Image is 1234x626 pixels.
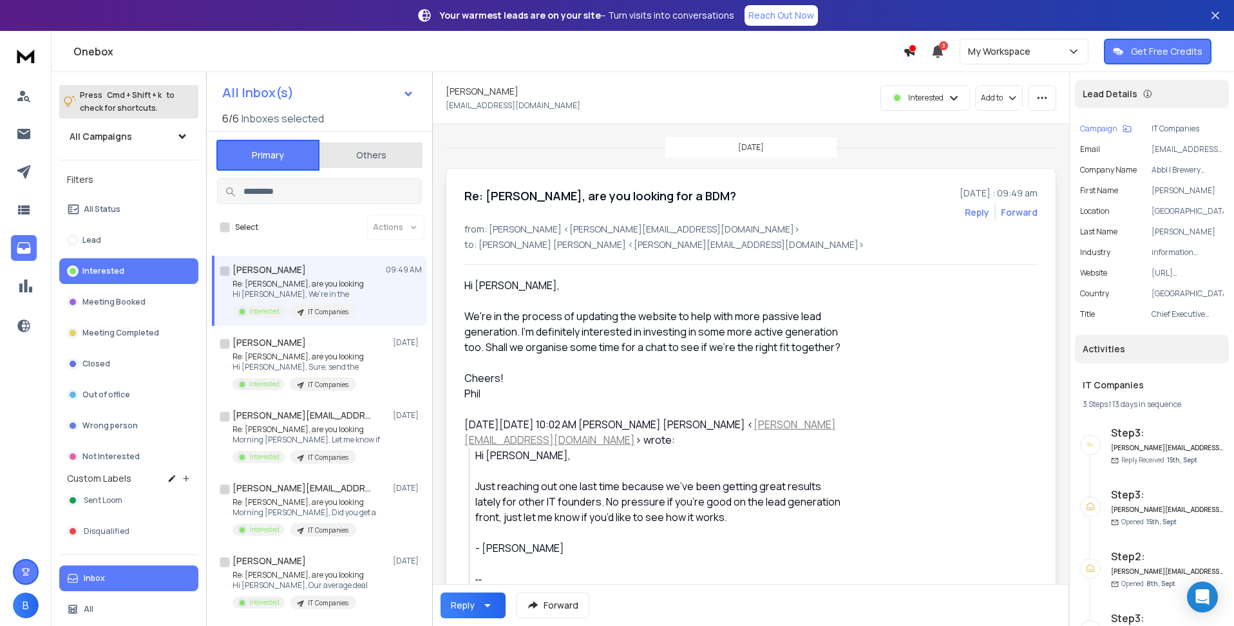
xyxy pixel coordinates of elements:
[105,88,164,102] span: Cmd + Shift + k
[13,593,39,618] button: B
[308,598,348,608] p: IT Companies
[82,451,140,462] p: Not Interested
[1167,455,1197,464] span: 15th, Sept
[319,141,422,169] button: Others
[1152,185,1224,196] p: [PERSON_NAME]
[1111,611,1224,626] h6: Step 3 :
[1187,582,1218,612] div: Open Intercom Messenger
[451,599,475,612] div: Reply
[1112,399,1181,410] span: 13 days in sequence
[233,482,374,495] h1: [PERSON_NAME][EMAIL_ADDRESS][DOMAIN_NAME]
[1075,335,1229,363] div: Activities
[1080,206,1110,216] p: location
[1152,289,1224,299] p: [GEOGRAPHIC_DATA]
[82,421,138,431] p: Wrong person
[233,497,376,507] p: Re: [PERSON_NAME], are you looking
[1152,247,1224,258] p: information technology & services
[233,362,364,372] p: Hi [PERSON_NAME], Sure, send the
[233,263,306,276] h1: [PERSON_NAME]
[446,100,580,111] p: [EMAIL_ADDRESS][DOMAIN_NAME]
[1111,443,1224,453] h6: [PERSON_NAME][EMAIL_ADDRESS][DOMAIN_NAME]
[440,9,601,21] strong: Your warmest leads are on your site
[464,308,840,355] div: We're in the process of updating the website to help with more passive lead generation. I'm defin...
[59,596,198,622] button: All
[59,289,198,315] button: Meeting Booked
[440,9,734,22] p: – Turn visits into conversations
[59,258,198,284] button: Interested
[80,89,175,115] p: Press to check for shortcuts.
[1111,505,1224,515] h6: [PERSON_NAME][EMAIL_ADDRESS][DOMAIN_NAME]
[59,444,198,469] button: Not Interested
[1121,517,1177,527] p: Opened
[233,279,364,289] p: Re: [PERSON_NAME], are you looking
[1152,268,1224,278] p: [URL][DOMAIN_NAME]
[1104,39,1211,64] button: Get Free Credits
[1083,88,1137,100] p: Lead Details
[464,238,1038,251] p: to: [PERSON_NAME] [PERSON_NAME] <[PERSON_NAME][EMAIL_ADDRESS][DOMAIN_NAME]>
[1152,309,1224,319] p: Chief Executive Officer
[82,297,146,307] p: Meeting Booked
[84,526,129,536] span: Disqualified
[1152,227,1224,237] p: [PERSON_NAME]
[1152,144,1224,155] p: [EMAIL_ADDRESS][DOMAIN_NAME]
[464,386,840,401] div: Phil
[738,142,764,153] p: [DATE]
[59,382,198,408] button: Out of office
[441,593,506,618] button: Reply
[84,604,93,614] p: All
[1083,399,1108,410] span: 3 Steps
[233,409,374,422] h1: [PERSON_NAME][EMAIL_ADDRESS][DOMAIN_NAME]
[249,598,280,607] p: Interested
[59,171,198,189] h3: Filters
[1080,309,1095,319] p: title
[233,435,380,445] p: Morning [PERSON_NAME], Let me know if
[308,526,348,535] p: IT Companies
[1121,455,1197,465] p: Reply Received
[59,488,198,513] button: Sent Loom
[233,352,364,362] p: Re: [PERSON_NAME], are you looking
[1152,206,1224,216] p: [GEOGRAPHIC_DATA]
[84,204,120,214] p: All Status
[464,417,840,448] div: [DATE][DATE] 10:02 AM [PERSON_NAME] [PERSON_NAME] < > wrote:
[233,570,368,580] p: Re: [PERSON_NAME], are you looking
[1080,185,1118,196] p: First Name
[308,380,348,390] p: IT Companies
[59,351,198,377] button: Closed
[59,565,198,591] button: Inbox
[475,479,840,525] div: Just reaching out one last time because we’ve been getting great results lately for other IT foun...
[216,140,319,171] button: Primary
[308,453,348,462] p: IT Companies
[249,379,280,389] p: Interested
[233,580,368,591] p: Hi [PERSON_NAME], Our average deal
[464,187,736,205] h1: Re: [PERSON_NAME], are you looking for a BDM?
[464,370,840,386] div: Cheers!
[249,525,280,535] p: Interested
[233,424,380,435] p: Re: [PERSON_NAME], are you looking
[748,9,814,22] p: Reach Out Now
[475,448,840,463] div: Hi [PERSON_NAME],
[1111,425,1224,441] h6: Step 3 :
[960,187,1038,200] p: [DATE] : 09:49 am
[249,452,280,462] p: Interested
[393,483,422,493] p: [DATE]
[84,495,122,506] span: Sent Loom
[233,507,376,518] p: Morning [PERSON_NAME], Did you get a
[446,85,518,98] h1: [PERSON_NAME]
[981,93,1003,103] p: Add to
[386,265,422,275] p: 09:49 AM
[1083,379,1221,392] h1: IT Companies
[1152,124,1224,134] p: IT Companies
[82,266,124,276] p: Interested
[222,86,294,99] h1: All Inbox(s)
[908,93,944,103] p: Interested
[1001,206,1038,219] div: Forward
[965,206,989,219] button: Reply
[1111,567,1224,576] h6: [PERSON_NAME][EMAIL_ADDRESS][DOMAIN_NAME]
[464,278,840,401] div: Hi [PERSON_NAME],
[968,45,1036,58] p: My Workspace
[84,573,105,583] p: Inbox
[233,289,364,299] p: Hi [PERSON_NAME], We're in the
